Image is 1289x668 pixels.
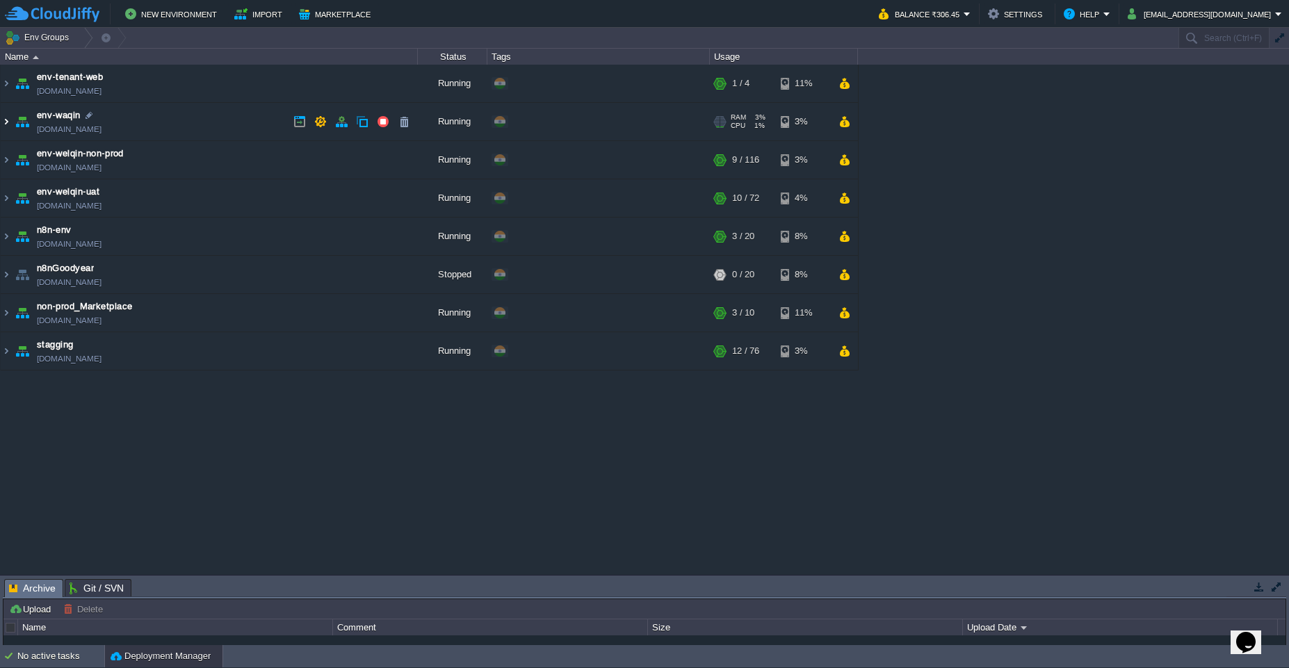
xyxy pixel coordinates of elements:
iframe: chat widget [1231,612,1275,654]
a: stagging [37,338,74,352]
div: Tags [488,49,709,65]
img: AMDAwAAAACH5BAEAAAAALAAAAAABAAEAAAICRAEAOw== [1,179,12,217]
span: RAM [731,113,746,122]
a: env-tenant-web [37,70,103,84]
span: Archive [9,580,56,597]
img: AMDAwAAAACH5BAEAAAAALAAAAAABAAEAAAICRAEAOw== [13,332,32,370]
img: AMDAwAAAACH5BAEAAAAALAAAAAABAAEAAAICRAEAOw== [1,141,12,179]
button: Delete [63,603,107,615]
div: 3% [781,103,826,140]
button: [EMAIL_ADDRESS][DOMAIN_NAME] [1128,6,1275,22]
img: AMDAwAAAACH5BAEAAAAALAAAAAABAAEAAAICRAEAOw== [1,294,12,332]
div: Running [418,65,487,102]
a: [DOMAIN_NAME] [37,352,102,366]
div: 10 / 72 [732,179,759,217]
button: Marketplace [299,6,375,22]
img: AMDAwAAAACH5BAEAAAAALAAAAAABAAEAAAICRAEAOw== [33,56,39,59]
a: [DOMAIN_NAME] [37,199,102,213]
img: AMDAwAAAACH5BAEAAAAALAAAAAABAAEAAAICRAEAOw== [1,256,12,293]
span: CPU [731,122,745,130]
a: [DOMAIN_NAME] [37,122,102,136]
div: Running [418,332,487,370]
div: 0 / 20 [732,256,754,293]
button: Env Groups [5,28,74,47]
a: [DOMAIN_NAME] [37,84,102,98]
div: Comment [334,619,647,635]
span: Git / SVN [70,580,124,596]
div: 8% [781,256,826,293]
img: AMDAwAAAACH5BAEAAAAALAAAAAABAAEAAAICRAEAOw== [13,65,32,102]
a: n8n-env [37,223,72,237]
div: 11% [781,65,826,102]
button: New Environment [125,6,221,22]
img: AMDAwAAAACH5BAEAAAAALAAAAAABAAEAAAICRAEAOw== [13,218,32,255]
button: Settings [988,6,1046,22]
div: 11% [781,294,826,332]
img: AMDAwAAAACH5BAEAAAAALAAAAAABAAEAAAICRAEAOw== [13,179,32,217]
div: 1 / 4 [732,65,749,102]
img: AMDAwAAAACH5BAEAAAAALAAAAAABAAEAAAICRAEAOw== [1,103,12,140]
img: AMDAwAAAACH5BAEAAAAALAAAAAABAAEAAAICRAEAOw== [13,294,32,332]
div: Running [418,141,487,179]
div: 4% [781,179,826,217]
div: 12 / 76 [732,332,759,370]
div: 9 / 116 [732,141,759,179]
div: Stopped [418,256,487,293]
a: [DOMAIN_NAME] [37,237,102,251]
div: 3 / 10 [732,294,754,332]
div: 8% [781,218,826,255]
button: Upload [9,603,55,615]
img: AMDAwAAAACH5BAEAAAAALAAAAAABAAEAAAICRAEAOw== [13,103,32,140]
div: Name [1,49,417,65]
a: non-prod_Marketplace [37,300,133,313]
img: AMDAwAAAACH5BAEAAAAALAAAAAABAAEAAAICRAEAOw== [1,332,12,370]
a: env-waqin [37,108,81,122]
a: [DOMAIN_NAME] [37,161,102,174]
div: Name [19,619,332,635]
button: Import [234,6,286,22]
a: env-welqin-non-prod [37,147,124,161]
div: Size [649,619,962,635]
a: env-welqin-uat [37,185,99,199]
a: [DOMAIN_NAME] [37,313,102,327]
div: Upload Date [964,619,1277,635]
div: Running [418,179,487,217]
div: Running [418,103,487,140]
div: 3% [781,332,826,370]
button: Deployment Manager [111,649,211,663]
a: n8nGoodyear [37,261,94,275]
button: Balance ₹306.45 [879,6,964,22]
div: 3 / 20 [732,218,754,255]
img: AMDAwAAAACH5BAEAAAAALAAAAAABAAEAAAICRAEAOw== [1,65,12,102]
div: 3% [781,141,826,179]
img: AMDAwAAAACH5BAEAAAAALAAAAAABAAEAAAICRAEAOw== [13,256,32,293]
div: Usage [711,49,857,65]
img: AMDAwAAAACH5BAEAAAAALAAAAAABAAEAAAICRAEAOw== [1,218,12,255]
img: CloudJiffy [5,6,99,23]
div: Running [418,294,487,332]
div: No active tasks [17,645,104,667]
div: Status [419,49,487,65]
span: 3% [752,113,765,122]
a: [DOMAIN_NAME] [37,275,102,289]
button: Help [1064,6,1103,22]
img: AMDAwAAAACH5BAEAAAAALAAAAAABAAEAAAICRAEAOw== [13,141,32,179]
div: Running [418,218,487,255]
span: 1% [751,122,765,130]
